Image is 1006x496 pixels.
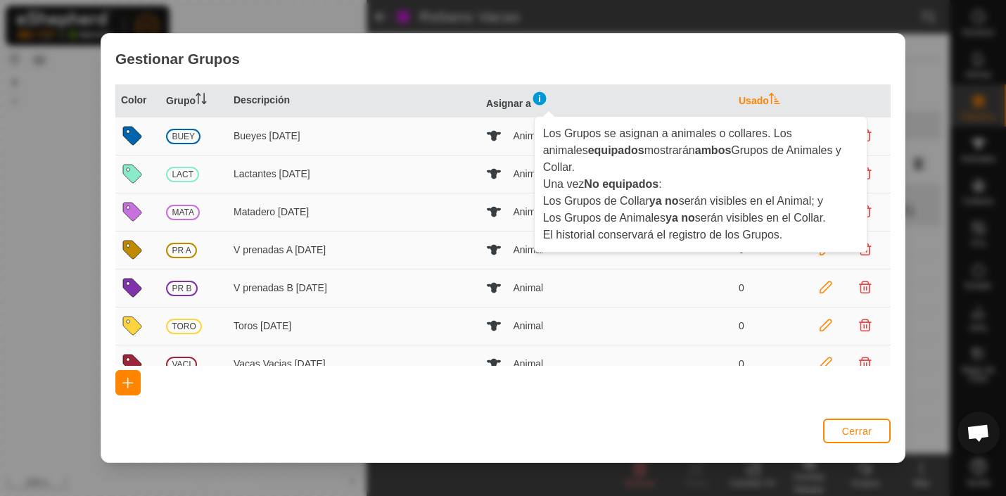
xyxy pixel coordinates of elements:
li: Los Grupos de Animales serán visibles en el Collar. [543,210,858,227]
div: Los Grupos se asignan a animales o collares. Los animales mostrarán Grupos de Animales y Collar. ... [543,125,858,243]
th: Grupo [160,84,228,117]
span: TORO [166,319,202,334]
b: equipados [588,144,644,156]
p-celleditor: Matadero [DATE] [234,206,309,217]
span: Animal [513,243,543,257]
span: Animal [513,205,543,220]
p-celleditor: Vacas Vacias [DATE] [234,358,326,369]
b: ambos [695,144,732,156]
p-celleditor: 0 [739,320,744,331]
span: Animal [513,167,543,182]
li: Los Grupos de Collar serán visibles en el Animal; y [543,193,858,210]
b: No equipados [584,178,658,190]
span: Animal [513,319,543,333]
p-celleditor: Lactantes [DATE] [234,168,310,179]
th: Asignar a [480,84,733,117]
div: Gestionar Grupos [101,34,905,84]
th: Usado [733,84,801,117]
p-celleditor: 0 [739,358,744,369]
img: Información [531,90,548,107]
p-celleditor: V prenadas B [DATE] [234,282,327,293]
span: BUEY [166,129,200,144]
span: LACT [166,167,199,182]
p-celleditor: V prenadas A [DATE] [234,244,326,255]
p-celleditor: 0 [739,282,744,293]
span: PR A [166,243,197,258]
p-celleditor: Toros [DATE] [234,320,291,331]
th: Color [115,84,160,117]
b: ya no [649,195,679,207]
button: Cerrar [823,419,891,443]
p-celleditor: Bueyes [DATE] [234,130,300,141]
span: Animal [513,129,543,144]
b: ya no [666,212,695,224]
span: Animal [513,281,543,295]
span: VACI [166,357,197,372]
span: MATA [166,205,200,220]
span: PR B [166,281,198,296]
th: Descripción [228,84,480,117]
span: Cerrar [842,426,872,437]
a: Ouvrir le chat [957,412,1000,454]
span: Animal [513,357,543,371]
